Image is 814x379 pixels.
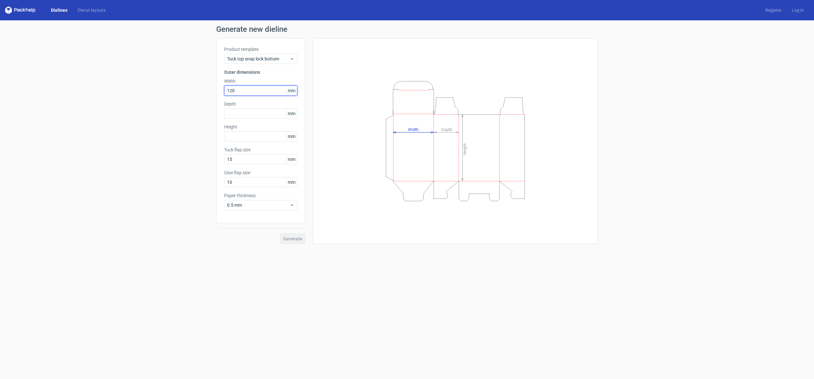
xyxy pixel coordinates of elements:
[408,127,418,132] tspan: Width
[286,155,297,164] span: mm
[462,143,467,155] tspan: Height
[216,25,598,33] h1: Generate new dieline
[760,7,787,13] a: Register
[227,56,290,62] span: Tuck top snap lock bottom
[224,46,297,52] label: Product template
[224,101,297,107] label: Depth
[286,132,297,141] span: mm
[224,192,297,199] label: Paper thickness
[286,177,297,187] span: mm
[224,169,297,176] label: Glue flap size
[224,69,297,75] h3: Outer dimensions
[46,7,72,13] a: Dielines
[72,7,111,13] a: Diecut layouts
[224,124,297,130] label: Height
[441,127,452,132] tspan: Depth
[224,78,297,84] label: Width
[787,7,809,13] a: Log in
[286,109,297,118] span: mm
[224,147,297,153] label: Tuck flap size
[227,202,290,208] span: 0.5 mm
[286,86,297,95] span: mm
